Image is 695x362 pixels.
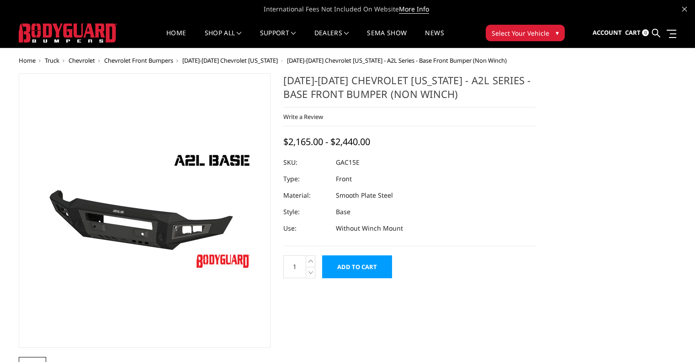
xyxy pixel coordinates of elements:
[45,56,59,65] a: Truck
[593,21,622,45] a: Account
[336,204,350,220] dd: Base
[69,56,95,65] a: Chevrolet
[287,56,507,65] span: [DATE]-[DATE] Chevrolet [US_STATE] - A2L Series - Base Front Bumper (Non Winch)
[336,154,360,171] dd: GAC15E
[19,56,36,65] a: Home
[336,220,403,237] dd: Without Winch Mount
[283,220,329,237] dt: Use:
[104,56,173,65] a: Chevrolet Front Bumpers
[399,5,429,14] a: More Info
[625,21,649,45] a: Cart 0
[260,30,296,48] a: Support
[283,171,329,187] dt: Type:
[314,30,349,48] a: Dealers
[425,30,444,48] a: News
[283,154,329,171] dt: SKU:
[166,30,186,48] a: Home
[336,171,352,187] dd: Front
[336,187,393,204] dd: Smooth Plate Steel
[486,25,565,41] button: Select Your Vehicle
[283,113,323,121] a: Write a Review
[283,73,536,108] h1: [DATE]-[DATE] Chevrolet [US_STATE] - A2L Series - Base Front Bumper (Non Winch)
[492,28,549,38] span: Select Your Vehicle
[205,30,242,48] a: shop all
[367,30,407,48] a: SEMA Show
[322,255,392,278] input: Add to Cart
[30,146,259,275] img: 2015-2020 Chevrolet Colorado - A2L Series - Base Front Bumper (Non Winch)
[556,28,559,38] span: ▾
[182,56,278,65] a: [DATE]-[DATE] Chevrolet [US_STATE]
[19,23,117,43] img: BODYGUARD BUMPERS
[283,135,370,148] span: $2,165.00 - $2,440.00
[593,28,622,37] span: Account
[283,204,329,220] dt: Style:
[283,187,329,204] dt: Material:
[625,28,641,37] span: Cart
[642,29,649,36] span: 0
[19,73,271,348] a: 2015-2020 Chevrolet Colorado - A2L Series - Base Front Bumper (Non Winch)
